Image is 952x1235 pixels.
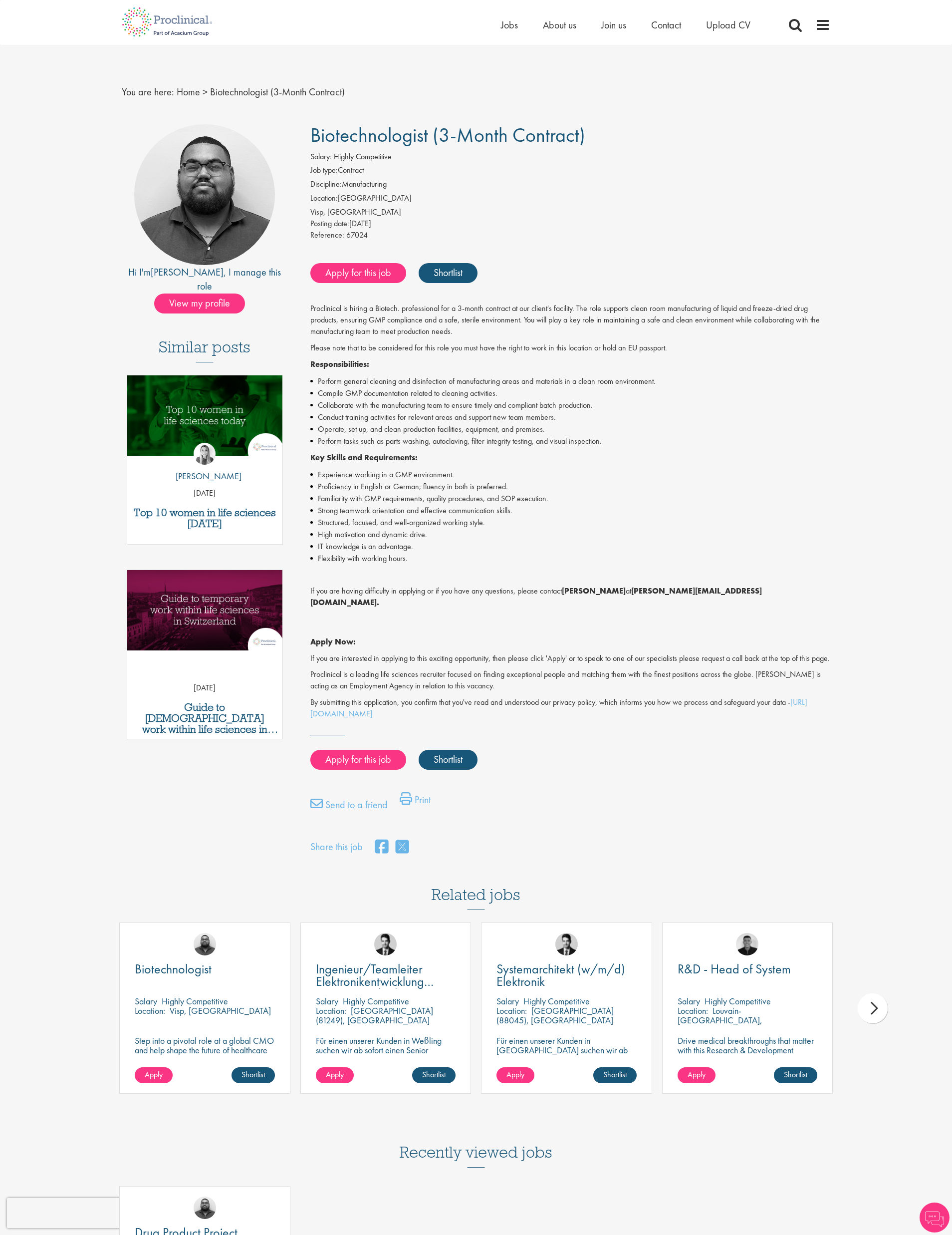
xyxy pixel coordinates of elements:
[168,470,241,483] p: [PERSON_NAME]
[374,933,397,955] img: Thomas Wenig
[127,570,282,658] a: Link to a post
[375,837,388,858] a: share on facebook
[310,179,342,190] label: Discipline:
[127,375,282,464] a: Link to a post
[135,960,212,977] span: Biotechnologist
[310,653,831,664] p: If you are interested in applying to this exciting opportunity, then please click 'Apply' or to s...
[127,375,282,456] img: Top 10 women in life sciences today
[310,553,831,565] li: Flexibility with working hours.
[310,636,356,647] strong: Apply Now:
[400,1119,552,1168] h3: Recently viewed jobs
[154,294,245,313] span: View my profile
[562,586,626,596] strong: [PERSON_NAME]
[7,1198,135,1228] iframe: reCAPTCHA
[343,995,409,1007] p: Highly Competitive
[135,995,157,1007] span: Salary
[310,435,831,447] li: Perform tasks such as parts washing, autoclaving, filter integrity testing, and visual inspection.
[310,165,338,176] label: Job type:
[678,1005,762,1035] p: Louvain-[GEOGRAPHIC_DATA], [GEOGRAPHIC_DATA]
[203,85,208,98] span: >
[736,933,758,955] img: Christian Andersen
[310,697,807,719] a: [URL][DOMAIN_NAME]
[310,218,349,229] span: Posting date:
[170,1005,271,1016] p: Visp, [GEOGRAPHIC_DATA]
[496,1067,534,1083] a: Apply
[774,1067,817,1083] a: Shortlist
[310,423,831,435] li: Operate, set up, and clean production facilities, equipment, and premises.
[310,505,831,517] li: Strong teamwork orientation and effective communication skills.
[705,995,771,1007] p: Highly Competitive
[310,218,831,230] div: [DATE]
[346,230,368,240] span: 67024
[151,266,224,279] a: [PERSON_NAME]
[678,960,791,977] span: R&D - Head of System
[154,296,255,309] a: View my profile
[310,303,831,719] div: Job description
[316,1067,354,1083] a: Apply
[501,18,518,31] a: Jobs
[310,469,831,481] li: Experience working in a GMP environment.
[678,995,700,1007] span: Salary
[194,1197,216,1219] img: Ashley Bennett
[419,750,477,770] a: Shortlist
[122,265,288,294] div: Hi I'm , I manage this role
[678,1067,715,1083] a: Apply
[496,960,625,990] span: Systemarchitekt (w/m/d) Elektronik
[162,995,228,1007] p: Highly Competitive
[412,1067,456,1083] a: Shortlist
[134,124,275,265] img: imeage of recruiter Ashley Bennett
[706,18,750,31] a: Upload CV
[232,1067,275,1083] a: Shortlist
[310,481,831,493] li: Proficiency in English or German; fluency in both is preferred.
[396,837,409,858] a: share on twitter
[432,861,520,910] h3: Related jobs
[310,359,369,369] strong: Responsibilities:
[601,18,626,31] a: Join us
[310,165,831,179] li: Contract
[651,18,681,31] a: Contact
[168,443,241,488] a: Hannah Burke [PERSON_NAME]
[210,85,345,98] span: Biotechnologist (3-Month Contract)
[135,1067,173,1083] a: Apply
[316,995,338,1007] span: Salary
[310,697,831,720] p: By submitting this application, you confirm that you've read and understood our privacy policy, w...
[310,750,406,770] a: Apply for this job
[496,1005,614,1026] p: [GEOGRAPHIC_DATA] (88045), [GEOGRAPHIC_DATA]
[310,375,831,387] li: Perform general cleaning and disinfection of manufacturing areas and materials in a clean room en...
[135,1036,275,1064] p: Step into a pivotal role at a global CMO and help shape the future of healthcare manufacturing.
[506,1069,524,1080] span: Apply
[310,452,418,463] strong: Key Skills and Requirements:
[310,179,831,193] li: Manufacturing
[400,792,431,812] a: Print
[326,1069,344,1080] span: Apply
[132,702,277,735] h3: Guide to [DEMOGRAPHIC_DATA] work within life sciences in [GEOGRAPHIC_DATA]
[678,1036,818,1064] p: Drive medical breakthroughs that matter with this Research & Development position!
[310,797,388,817] a: Send to a friend
[127,682,282,694] p: [DATE]
[310,122,585,148] span: Biotechnologist (3-Month Contract)
[310,411,831,423] li: Conduct training activities for relevant areas and support new team members.
[122,85,174,98] span: You are here:
[310,193,338,204] label: Location:
[678,963,818,975] a: R&D - Head of System
[135,1005,165,1016] span: Location:
[496,1005,527,1016] span: Location:
[132,507,277,529] h3: Top 10 women in life sciences [DATE]
[496,995,519,1007] span: Salary
[127,488,282,499] p: [DATE]
[194,443,216,465] img: Hannah Burke
[543,18,576,31] a: About us
[310,541,831,553] li: IT knowledge is an advantage.
[523,995,590,1007] p: Highly Competitive
[555,933,578,955] img: Thomas Wenig
[496,1036,637,1074] p: Für einen unserer Kunden in [GEOGRAPHIC_DATA] suchen wir ab sofort einen Leitenden Systemarchitek...
[310,263,406,283] a: Apply for this job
